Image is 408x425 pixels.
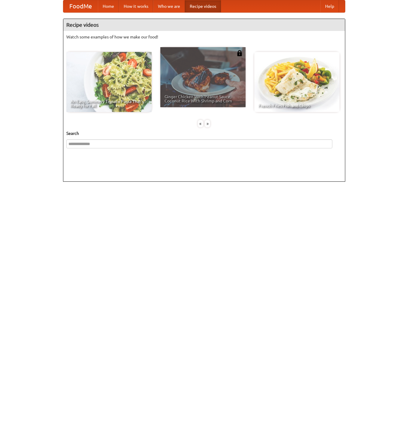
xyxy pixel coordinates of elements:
a: French Fries Fish and Chips [254,52,340,112]
a: Help [320,0,339,12]
a: FoodMe [63,0,98,12]
a: Who we are [153,0,185,12]
span: An Easy, Summery Tomato Pasta That's Ready for Fall [71,99,147,108]
div: « [198,120,203,127]
div: » [205,120,210,127]
a: Recipe videos [185,0,221,12]
span: French Fries Fish and Chips [258,104,335,108]
h5: Search [66,130,342,136]
a: How it works [119,0,153,12]
h4: Recipe videos [63,19,345,31]
p: Watch some examples of how we make our food! [66,34,342,40]
a: An Easy, Summery Tomato Pasta That's Ready for Fall [66,52,152,112]
img: 483408.png [237,50,243,56]
a: Home [98,0,119,12]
